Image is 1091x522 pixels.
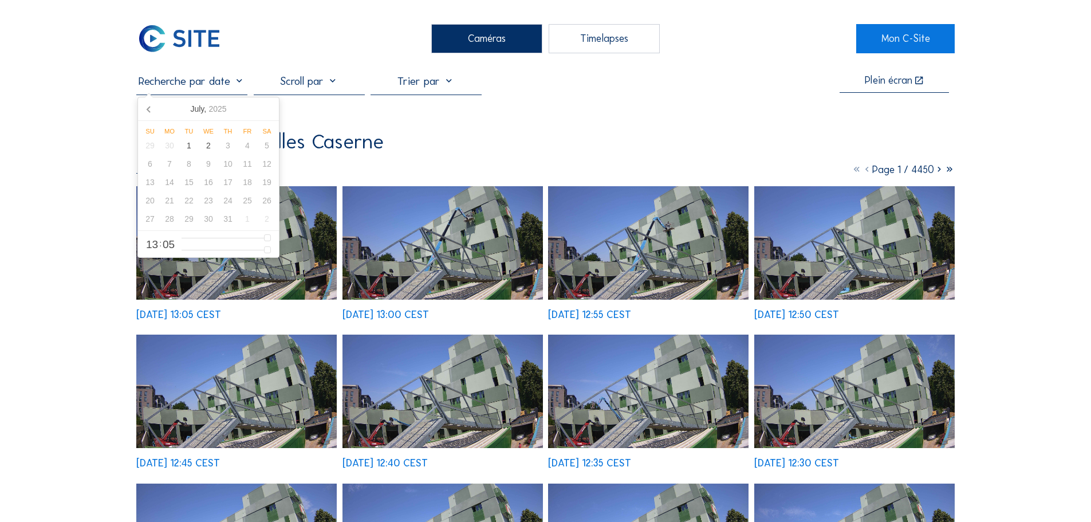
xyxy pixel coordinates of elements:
[431,24,542,53] div: Caméras
[257,136,277,155] div: 5
[140,210,160,228] div: 27
[549,24,660,53] div: Timelapses
[238,128,257,135] div: Fr
[548,458,631,469] div: [DATE] 12:35 CEST
[218,136,238,155] div: 3
[199,173,218,191] div: 16
[136,24,234,53] a: C-SITE Logo
[238,155,257,173] div: 11
[342,335,543,448] img: image_51679260
[136,161,274,175] div: Camera 1
[179,173,199,191] div: 15
[257,210,277,228] div: 2
[257,173,277,191] div: 19
[160,173,179,191] div: 14
[163,239,175,250] span: 05
[218,128,238,135] div: Th
[199,136,218,155] div: 2
[238,191,257,210] div: 25
[136,335,337,448] img: image_51679406
[548,335,749,448] img: image_51679189
[199,155,218,173] div: 9
[238,210,257,228] div: 1
[140,128,160,135] div: Su
[199,191,218,210] div: 23
[160,210,179,228] div: 28
[754,310,839,320] div: [DATE] 12:50 CEST
[754,458,839,469] div: [DATE] 12:30 CEST
[140,155,160,173] div: 6
[342,458,428,469] div: [DATE] 12:40 CEST
[257,191,277,210] div: 26
[136,458,220,469] div: [DATE] 12:45 CEST
[160,191,179,210] div: 21
[136,310,221,320] div: [DATE] 13:05 CEST
[754,186,955,300] img: image_51679552
[754,335,955,448] img: image_51679050
[160,136,179,155] div: 30
[218,191,238,210] div: 24
[865,76,912,87] div: Plein écran
[342,186,543,300] img: image_51679826
[199,210,218,228] div: 30
[179,128,199,135] div: Tu
[218,210,238,228] div: 31
[146,239,158,250] span: 13
[179,191,199,210] div: 22
[179,210,199,228] div: 29
[218,155,238,173] div: 10
[136,24,222,53] img: C-SITE Logo
[218,173,238,191] div: 17
[548,310,631,320] div: [DATE] 12:55 CEST
[238,136,257,155] div: 4
[238,173,257,191] div: 18
[159,240,162,248] span: :
[548,186,749,300] img: image_51679684
[179,155,199,173] div: 8
[160,128,179,135] div: Mo
[140,173,160,191] div: 13
[160,155,179,173] div: 7
[140,191,160,210] div: 20
[208,104,226,113] i: 2025
[140,136,160,155] div: 29
[342,310,429,320] div: [DATE] 13:00 CEST
[856,24,954,53] a: Mon C-Site
[136,131,384,152] div: Artes TWT / Ixelles Caserne
[257,128,277,135] div: Sa
[199,128,218,135] div: We
[257,155,277,173] div: 12
[179,136,199,155] div: 1
[872,163,934,176] span: Page 1 / 4450
[136,74,247,88] input: Recherche par date 󰅀
[136,186,337,300] img: image_51679975
[186,100,231,118] div: July,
